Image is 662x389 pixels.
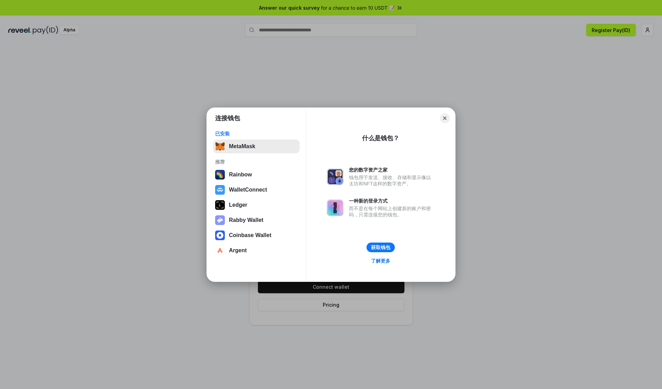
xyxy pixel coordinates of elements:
[327,168,343,185] img: svg+xml,%3Csvg%20xmlns%3D%22http%3A%2F%2Fwww.w3.org%2F2000%2Fsvg%22%20fill%3D%22none%22%20viewBox...
[229,217,263,223] div: Rabby Wallet
[362,134,399,142] div: 什么是钱包？
[215,159,298,165] div: 推荐
[229,172,252,178] div: Rainbow
[215,142,225,151] img: svg+xml,%3Csvg%20fill%3D%22none%22%20height%3D%2233%22%20viewBox%3D%220%200%2035%2033%22%20width%...
[213,213,300,227] button: Rabby Wallet
[215,200,225,210] img: svg+xml,%3Csvg%20xmlns%3D%22http%3A%2F%2Fwww.w3.org%2F2000%2Fsvg%22%20width%3D%2228%22%20height%3...
[229,187,267,193] div: WalletConnect
[213,198,300,212] button: Ledger
[229,202,247,208] div: Ledger
[349,205,434,218] div: 而不是在每个网站上创建新的账户和密码，只需连接您的钱包。
[213,183,300,197] button: WalletConnect
[440,113,450,123] button: Close
[367,256,394,265] a: 了解更多
[215,231,225,240] img: svg+xml,%3Csvg%20width%3D%2228%22%20height%3D%2228%22%20viewBox%3D%220%200%2028%2028%22%20fill%3D...
[213,244,300,257] button: Argent
[215,170,225,180] img: svg+xml,%3Csvg%20width%3D%22120%22%20height%3D%22120%22%20viewBox%3D%220%200%20120%20120%22%20fil...
[349,198,434,204] div: 一种新的登录方式
[213,228,300,242] button: Coinbase Wallet
[229,247,247,254] div: Argent
[229,143,255,150] div: MetaMask
[327,199,343,216] img: svg+xml,%3Csvg%20xmlns%3D%22http%3A%2F%2Fwww.w3.org%2F2000%2Fsvg%22%20fill%3D%22none%22%20viewBox...
[215,246,225,255] img: svg+xml,%3Csvg%20width%3D%2228%22%20height%3D%2228%22%20viewBox%3D%220%200%2028%2028%22%20fill%3D...
[213,168,300,182] button: Rainbow
[215,114,240,122] h1: 连接钱包
[213,140,300,153] button: MetaMask
[367,243,395,252] button: 获取钱包
[215,185,225,195] img: svg+xml,%3Csvg%20width%3D%2228%22%20height%3D%2228%22%20viewBox%3D%220%200%2028%2028%22%20fill%3D...
[215,131,298,137] div: 已安装
[349,174,434,187] div: 钱包用于发送、接收、存储和显示像以太坊和NFT这样的数字资产。
[229,232,271,238] div: Coinbase Wallet
[371,258,390,264] div: 了解更多
[371,244,390,250] div: 获取钱包
[349,167,434,173] div: 您的数字资产之家
[215,215,225,225] img: svg+xml,%3Csvg%20xmlns%3D%22http%3A%2F%2Fwww.w3.org%2F2000%2Fsvg%22%20fill%3D%22none%22%20viewBox...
